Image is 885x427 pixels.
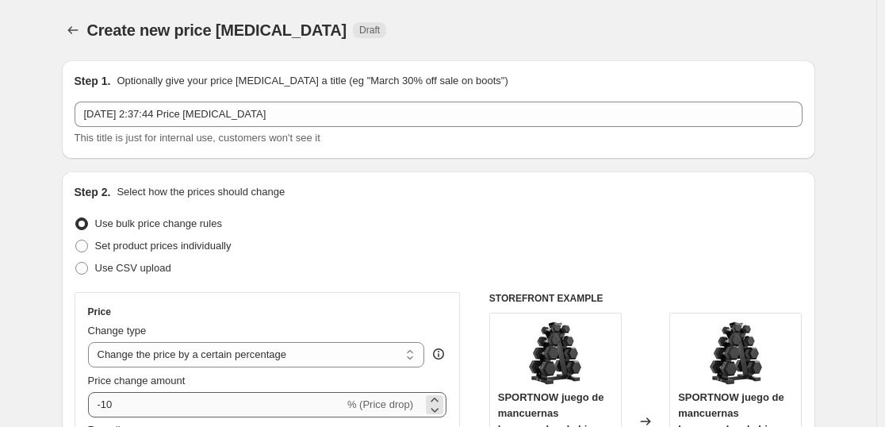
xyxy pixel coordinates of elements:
[88,325,147,337] span: Change type
[704,321,768,385] img: 81efH3oIKSL_80x.jpg
[117,73,508,89] p: Optionally give your price [MEDICAL_DATA] a title (eg "March 30% off sale on boots")
[75,73,111,89] h2: Step 1.
[95,240,232,252] span: Set product prices individually
[87,21,347,39] span: Create new price [MEDICAL_DATA]
[62,19,84,41] button: Price change jobs
[523,321,587,385] img: 81efH3oIKSL_80x.jpg
[75,132,320,144] span: This title is just for internal use, customers won't see it
[431,346,446,362] div: help
[95,217,222,229] span: Use bulk price change rules
[347,398,413,410] span: % (Price drop)
[88,306,111,318] h3: Price
[117,184,285,200] p: Select how the prices should change
[75,184,111,200] h2: Step 2.
[88,375,186,387] span: Price change amount
[359,24,380,37] span: Draft
[95,262,171,274] span: Use CSV upload
[75,102,803,127] input: 30% off holiday sale
[489,292,803,305] h6: STOREFRONT EXAMPLE
[88,392,344,417] input: -15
